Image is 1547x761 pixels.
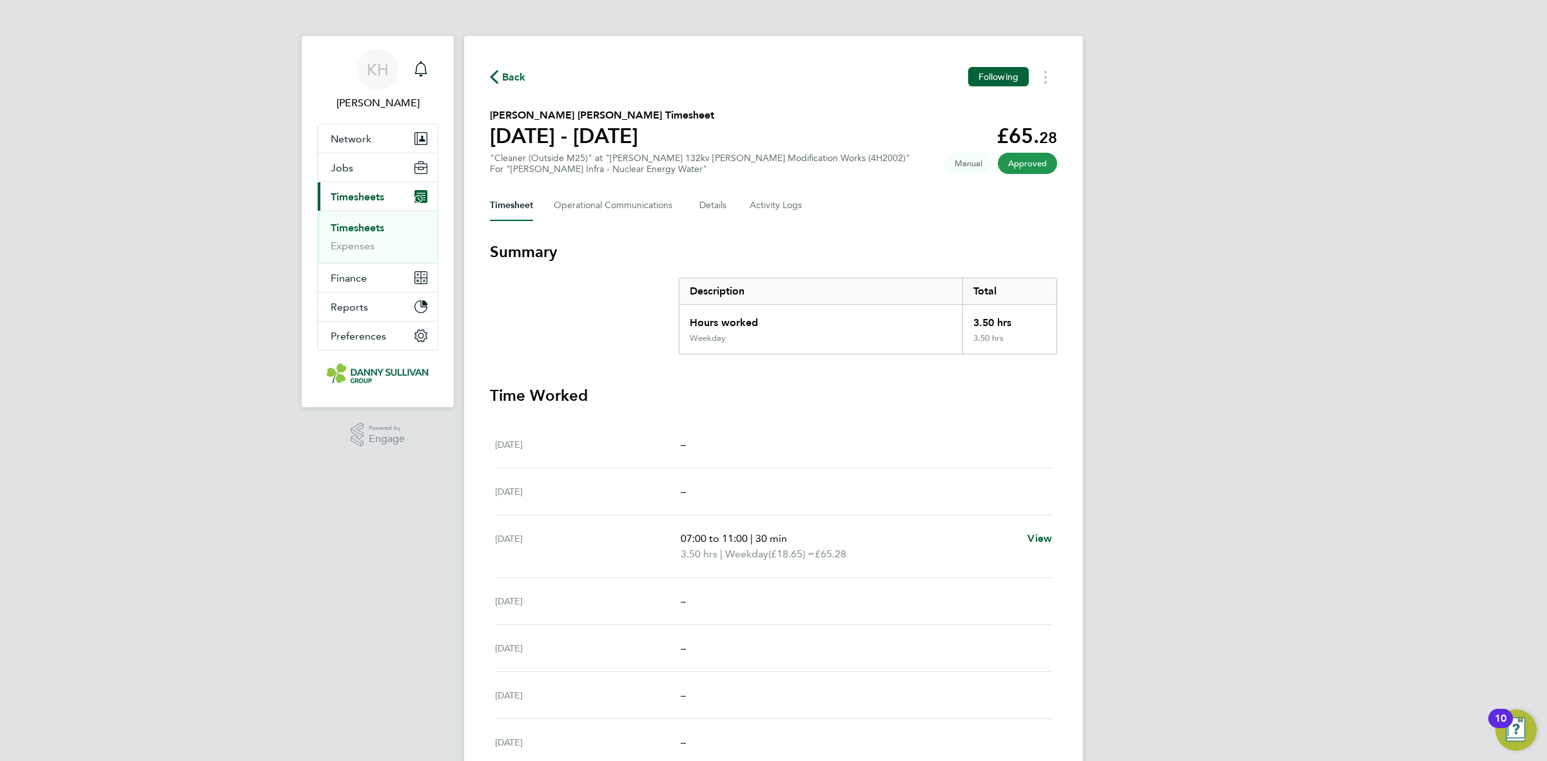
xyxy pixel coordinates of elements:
div: Description [679,278,962,304]
span: View [1027,532,1052,544]
button: Details [699,190,729,221]
button: Timesheet [490,190,533,221]
button: Activity Logs [750,190,804,221]
span: Reports [331,301,368,313]
button: Back [490,69,526,85]
span: KH [367,61,389,78]
span: – [681,438,686,450]
div: Summary [679,278,1057,354]
button: Reports [318,293,438,321]
div: [DATE] [495,641,681,656]
span: Preferences [331,330,386,342]
a: Timesheets [331,222,384,234]
span: Finance [331,272,367,284]
div: Hours worked [679,305,962,333]
span: Engage [369,434,405,445]
span: 3.50 hrs [681,548,717,560]
h3: Time Worked [490,385,1057,406]
div: [DATE] [495,688,681,703]
div: Timesheets [318,211,438,263]
button: Preferences [318,322,438,350]
img: dannysullivan-logo-retina.png [327,363,429,384]
button: Timesheets [318,182,438,211]
div: For "[PERSON_NAME] Infra - Nuclear Energy Water" [490,164,910,175]
span: – [681,736,686,748]
a: Powered byEngage [351,423,405,447]
span: Jobs [331,162,353,174]
a: Expenses [331,240,375,252]
span: Network [331,133,371,145]
span: | [720,548,723,560]
button: Open Resource Center, 10 new notifications [1495,709,1537,751]
div: [DATE] [495,593,681,609]
span: – [681,689,686,701]
div: Total [962,278,1056,304]
span: – [681,485,686,497]
div: 10 [1495,718,1506,735]
button: Operational Communications [554,190,679,221]
div: "Cleaner (Outside M25)" at "[PERSON_NAME] 132kv [PERSON_NAME] Modification Works (4H2002)" [490,153,910,175]
div: 3.50 hrs [962,333,1056,354]
span: (£18.65) = [768,548,815,560]
span: Back [502,70,526,85]
nav: Main navigation [302,36,454,407]
a: KH[PERSON_NAME] [317,49,438,111]
app-decimal: £65. [997,124,1057,148]
span: Powered by [369,423,405,434]
h3: Summary [490,242,1057,262]
button: Finance [318,264,438,292]
span: 30 min [755,532,787,544]
div: [DATE] [495,531,681,562]
button: Timesheets Menu [1034,67,1057,87]
a: Go to home page [317,363,438,384]
h1: [DATE] - [DATE] [490,123,714,149]
span: Weekday [725,546,768,562]
span: This timesheet was manually created. [944,153,993,174]
div: [DATE] [495,437,681,452]
button: Following [968,67,1029,86]
button: Jobs [318,153,438,182]
span: 07:00 to 11:00 [681,532,748,544]
span: This timesheet has been approved. [998,153,1057,174]
span: Katie Holland [317,95,438,111]
span: Following [978,71,1018,82]
span: – [681,595,686,607]
span: | [750,532,753,544]
div: 3.50 hrs [962,305,1056,333]
span: Timesheets [331,191,384,203]
a: View [1027,531,1052,546]
div: [DATE] [495,484,681,499]
h2: [PERSON_NAME] [PERSON_NAME] Timesheet [490,108,714,123]
span: £65.28 [815,548,846,560]
button: Network [318,124,438,153]
div: [DATE] [495,735,681,750]
span: 28 [1039,128,1057,147]
span: – [681,642,686,654]
div: Weekday [690,333,726,343]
